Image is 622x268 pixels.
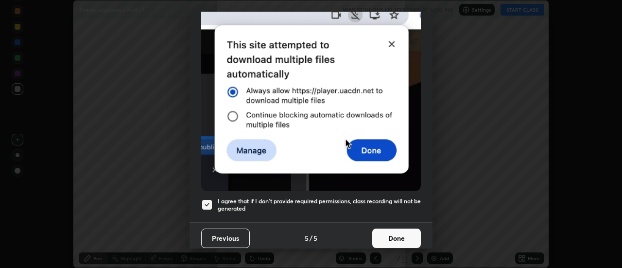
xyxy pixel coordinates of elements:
[201,229,250,248] button: Previous
[313,233,317,243] h4: 5
[218,197,421,213] h5: I agree that if I don't provide required permissions, class recording will not be generated
[372,229,421,248] button: Done
[305,233,309,243] h4: 5
[310,233,312,243] h4: /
